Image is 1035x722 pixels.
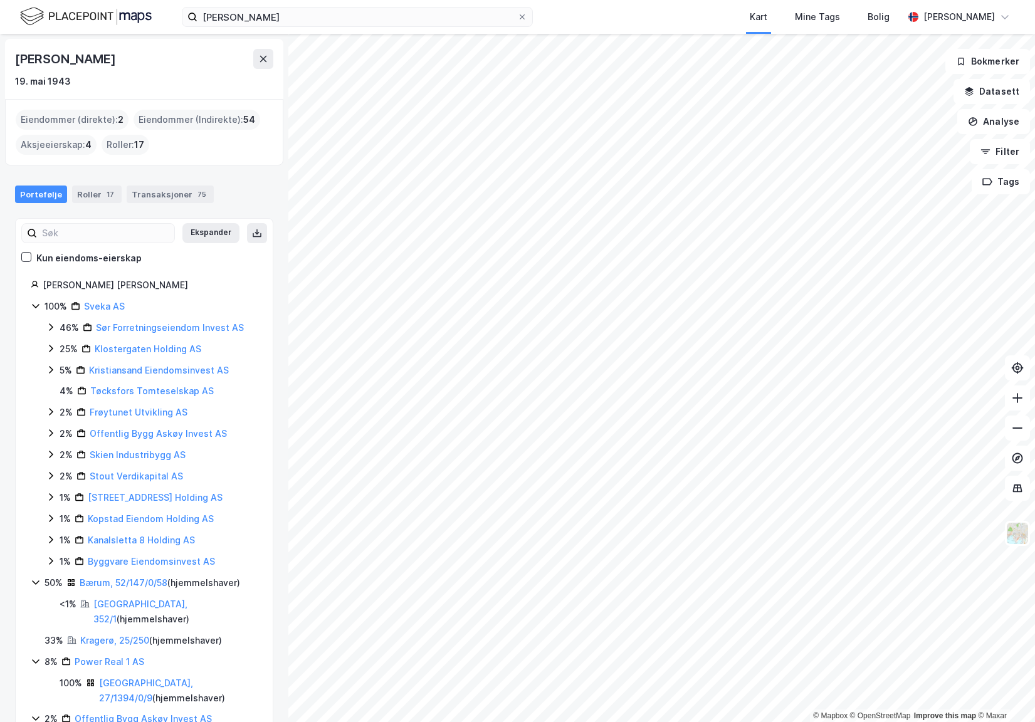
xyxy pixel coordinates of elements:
div: 1% [60,511,71,526]
div: 75 [195,188,209,201]
div: 1% [60,554,71,569]
div: 2% [60,447,73,463]
div: Transaksjoner [127,186,214,203]
span: 4 [85,137,92,152]
img: logo.f888ab2527a4732fd821a326f86c7f29.svg [20,6,152,28]
button: Datasett [954,79,1030,104]
button: Ekspander [182,223,239,243]
div: 100% [45,299,67,314]
div: <1% [60,597,76,612]
div: ( hjemmelshaver ) [80,575,240,590]
button: Analyse [957,109,1030,134]
input: Søk [37,224,174,243]
a: Mapbox [813,711,848,720]
div: 5% [60,363,72,378]
a: Improve this map [914,711,976,720]
div: Roller : [102,135,149,155]
div: Aksjeeierskap : [16,135,97,155]
a: Stout Verdikapital AS [90,471,183,481]
a: Kristiansand Eiendomsinvest AS [89,365,229,375]
span: 17 [134,137,144,152]
a: [GEOGRAPHIC_DATA], 27/1394/0/9 [99,678,193,703]
a: Byggvare Eiendomsinvest AS [88,556,215,567]
div: Eiendommer (Indirekte) : [134,110,260,130]
input: Søk på adresse, matrikkel, gårdeiere, leietakere eller personer [197,8,517,26]
div: 2% [60,469,73,484]
img: Z [1006,521,1029,545]
a: Klostergaten Holding AS [95,343,201,354]
div: [PERSON_NAME] [923,9,995,24]
div: ( hjemmelshaver ) [99,676,258,706]
a: Skien Industribygg AS [90,449,186,460]
a: Power Real 1 AS [75,656,144,667]
a: Kopstad Eiendom Holding AS [88,513,214,524]
div: Eiendommer (direkte) : [16,110,129,130]
div: Portefølje [15,186,67,203]
div: 8% [45,654,58,669]
a: Kragerø, 25/250 [80,635,149,646]
span: 54 [243,112,255,127]
a: Bærum, 52/147/0/58 [80,577,167,588]
div: 25% [60,342,78,357]
div: 33% [45,633,63,648]
a: [STREET_ADDRESS] Holding AS [88,492,223,503]
a: Sveka AS [84,301,125,311]
span: 2 [118,112,123,127]
div: [PERSON_NAME] [15,49,118,69]
button: Bokmerker [945,49,1030,74]
div: 1% [60,533,71,548]
a: Tøcksfors Tomteselskap AS [90,385,214,396]
button: Tags [972,169,1030,194]
div: [PERSON_NAME] [PERSON_NAME] [43,278,258,293]
a: [GEOGRAPHIC_DATA], 352/1 [93,599,187,624]
iframe: Chat Widget [972,662,1035,722]
div: 1% [60,490,71,505]
div: Bolig [868,9,890,24]
a: Offentlig Bygg Askøy Invest AS [90,428,227,439]
a: Kanalsletta 8 Holding AS [88,535,195,545]
div: 100% [60,676,82,691]
div: 19. mai 1943 [15,74,71,89]
div: 2% [60,405,73,420]
a: OpenStreetMap [850,711,911,720]
div: Kun eiendoms-eierskap [36,251,142,266]
a: Sør Forretningseiendom Invest AS [96,322,244,333]
a: Frøytunet Utvikling AS [90,407,187,417]
div: 17 [104,188,117,201]
div: Kart [750,9,767,24]
div: 46% [60,320,79,335]
div: Mine Tags [795,9,840,24]
div: 50% [45,575,63,590]
button: Filter [970,139,1030,164]
div: ( hjemmelshaver ) [93,597,258,627]
div: Roller [72,186,122,203]
div: 4% [60,384,73,399]
div: ( hjemmelshaver ) [80,633,222,648]
div: 2% [60,426,73,441]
